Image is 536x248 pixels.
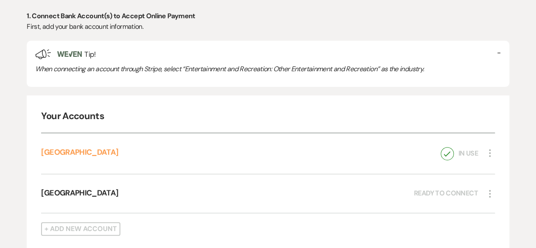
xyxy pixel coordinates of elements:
img: loud-speaker-illustration.svg [35,49,51,59]
p: 1. Connect Bank Account(s) to Accept Online Payment [27,11,509,22]
button: + Add New Account [41,222,120,236]
p: First, add your bank account information. [27,21,509,32]
button: - [497,49,501,56]
a: [GEOGRAPHIC_DATA] [41,147,118,157]
div: Ready to Connect [414,188,478,199]
img: weven-logo-green.svg [57,51,82,57]
div: Tip! [27,41,509,87]
h4: Your Accounts [41,110,494,123]
div: When connecting an account through Stripe, select “Entertainment and Recreation: Other Entertainm... [35,60,501,78]
div: In Use [441,147,478,160]
h5: [GEOGRAPHIC_DATA] [41,188,118,199]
